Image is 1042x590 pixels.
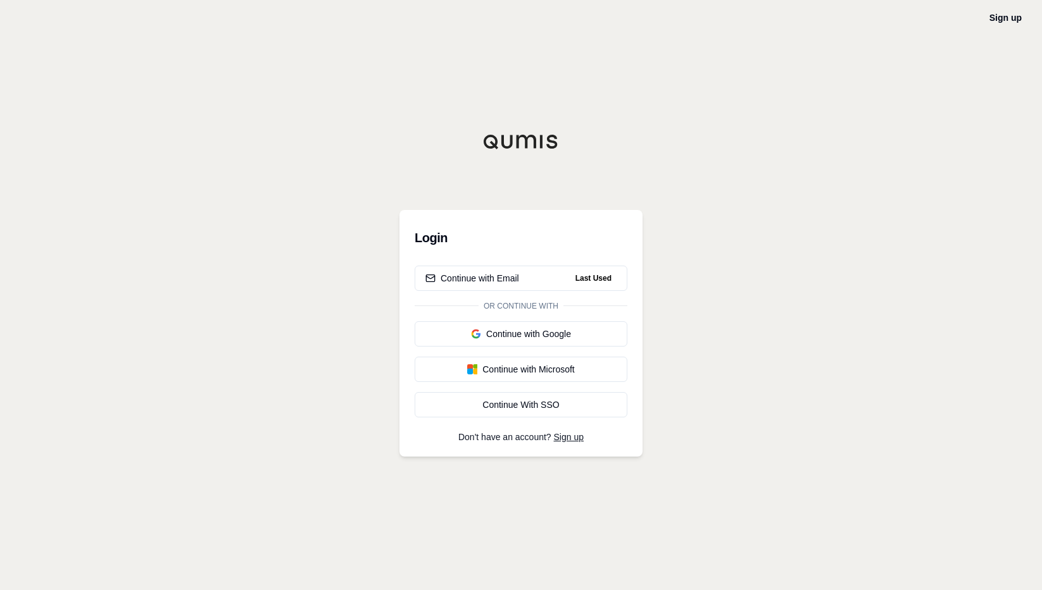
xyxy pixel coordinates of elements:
a: Continue With SSO [415,392,627,417]
span: Last Used [570,271,617,286]
a: Sign up [554,432,584,442]
span: Or continue with [479,301,563,311]
div: Continue with Google [425,328,617,340]
div: Continue with Email [425,272,519,285]
p: Don't have an account? [415,433,627,441]
button: Continue with Microsoft [415,357,627,382]
img: Qumis [483,134,559,149]
div: Continue with Microsoft [425,363,617,376]
h3: Login [415,225,627,250]
div: Continue With SSO [425,398,617,411]
button: Continue with Google [415,321,627,347]
a: Sign up [989,13,1022,23]
button: Continue with EmailLast Used [415,266,627,291]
